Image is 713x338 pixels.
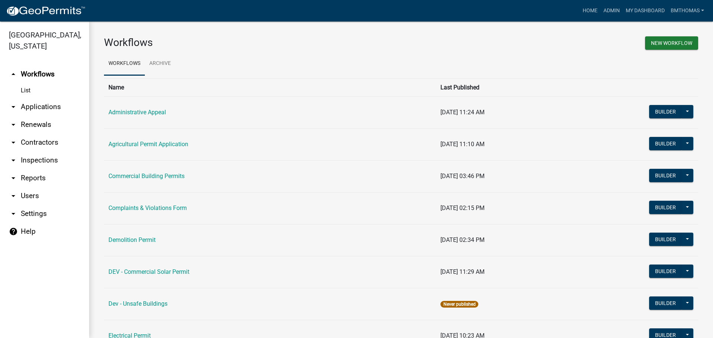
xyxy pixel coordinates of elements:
i: arrow_drop_down [9,102,18,111]
a: Archive [145,52,175,76]
span: Never published [440,301,478,308]
a: DEV - Commercial Solar Permit [108,268,189,275]
a: Complaints & Violations Form [108,204,187,211]
a: Agricultural Permit Application [108,141,188,148]
i: arrow_drop_up [9,70,18,79]
i: arrow_drop_down [9,120,18,129]
span: [DATE] 11:24 AM [440,109,485,116]
i: arrow_drop_down [9,138,18,147]
button: Builder [649,137,682,150]
i: arrow_drop_down [9,209,18,218]
span: [DATE] 03:46 PM [440,173,485,180]
a: Admin [600,4,623,18]
a: Workflows [104,52,145,76]
button: Builder [649,201,682,214]
button: Builder [649,233,682,246]
a: Administrative Appeal [108,109,166,116]
i: arrow_drop_down [9,174,18,183]
button: Builder [649,296,682,310]
a: Demolition Permit [108,236,156,243]
button: New Workflow [645,36,698,50]
span: [DATE] 11:29 AM [440,268,485,275]
button: Builder [649,169,682,182]
a: My Dashboard [623,4,668,18]
span: [DATE] 02:15 PM [440,204,485,211]
span: [DATE] 02:34 PM [440,236,485,243]
i: arrow_drop_down [9,191,18,200]
th: Name [104,78,436,96]
a: Commercial Building Permits [108,173,185,180]
span: [DATE] 11:10 AM [440,141,485,148]
a: Dev - Unsafe Buildings [108,300,167,307]
a: Home [580,4,600,18]
button: Builder [649,265,682,278]
a: bmthomas [668,4,707,18]
i: arrow_drop_down [9,156,18,165]
button: Builder [649,105,682,118]
h3: Workflows [104,36,395,49]
th: Last Published [436,78,566,96]
i: help [9,227,18,236]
